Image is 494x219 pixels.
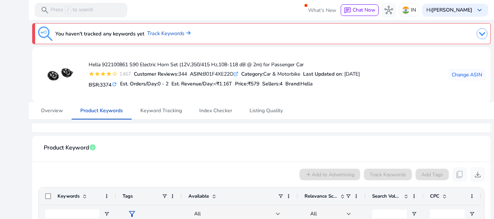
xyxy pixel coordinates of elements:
span: 4 [280,80,282,87]
div: 1467 [118,70,131,78]
span: CPC [430,193,439,199]
span: search [41,6,49,14]
p: Hi [426,8,472,13]
h5: Sellers: [262,81,282,87]
img: 41U28DWw5DL._SS40_.jpg [46,61,73,88]
span: Product Keyword [44,142,89,154]
span: Available [188,193,209,199]
span: Relevance Score [305,193,337,199]
span: What's New [308,4,336,17]
div: B01F4XE22O [190,70,238,78]
button: Change ASIN [449,69,485,80]
span: Keyword Tracking [140,108,182,113]
b: ASIN: [190,71,203,77]
a: Track Keywords [147,30,191,38]
mat-icon: star [89,71,94,77]
mat-icon: star [94,71,100,77]
img: keyword-tracking.svg [38,26,52,41]
span: / [65,6,71,14]
b: Last Updated on [303,71,342,77]
span: hub [384,6,393,14]
span: info [89,144,96,151]
span: Brand [285,80,299,87]
button: download [470,167,485,182]
span: 3374 [100,81,111,88]
img: dropdown-arrow.svg [477,28,487,39]
span: All [310,210,317,217]
span: filter_alt [128,210,136,218]
h5: BSR: [89,80,117,88]
span: Listing Quality [250,108,283,113]
h4: Hella 922100861 S90 Electric Horn Set (12V,350/415 Hz,108-118 dB @ 2m) for Passenger Car [89,62,360,68]
span: Overview [41,108,63,113]
span: Hella [301,80,312,87]
span: All [194,210,201,217]
span: keyboard_arrow_down [475,6,484,14]
div: 344 [134,70,187,78]
span: Search Volume [372,193,401,199]
mat-icon: star [106,71,112,77]
b: [PERSON_NAME] [431,7,472,13]
button: hub [382,3,396,17]
span: 0 - 2 [158,80,169,87]
p: IN [411,4,416,16]
mat-icon: star_border [112,71,118,77]
h5: Price: [235,81,259,87]
b: Category: [241,71,263,77]
input: CPC Filter Input [430,210,465,218]
button: chatChat Now [341,4,379,16]
mat-icon: refresh [111,81,117,88]
h5: Est. Orders/Day: [120,81,169,87]
b: Customer Reviews: [134,71,178,77]
span: Change ASIN [452,71,482,79]
input: Keywords Filter Input [45,210,99,218]
span: ₹579 [248,80,259,87]
div: Car & Motorbike [241,70,300,78]
p: Press to search [51,6,93,14]
span: download [473,170,482,179]
button: Open Filter Menu [469,211,475,217]
span: Product Keywords [80,108,123,113]
h3: You haven't tracked any keywords yet [55,29,144,38]
mat-icon: star [100,71,106,77]
span: Index Checker [199,108,232,113]
button: Open Filter Menu [411,211,417,217]
span: <₹1.16T [213,80,232,87]
h5: : [285,81,312,87]
h5: Est. Revenue/Day: [171,81,232,87]
span: chat [344,7,351,14]
span: Chat Now [353,7,375,13]
span: Keywords [58,193,80,199]
input: Search Volume Filter Input [372,210,407,218]
img: in.svg [402,7,409,14]
span: Tags [123,193,133,199]
img: arrow-right.svg [184,31,191,35]
button: Open Filter Menu [104,211,110,217]
div: : [DATE] [303,70,360,78]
